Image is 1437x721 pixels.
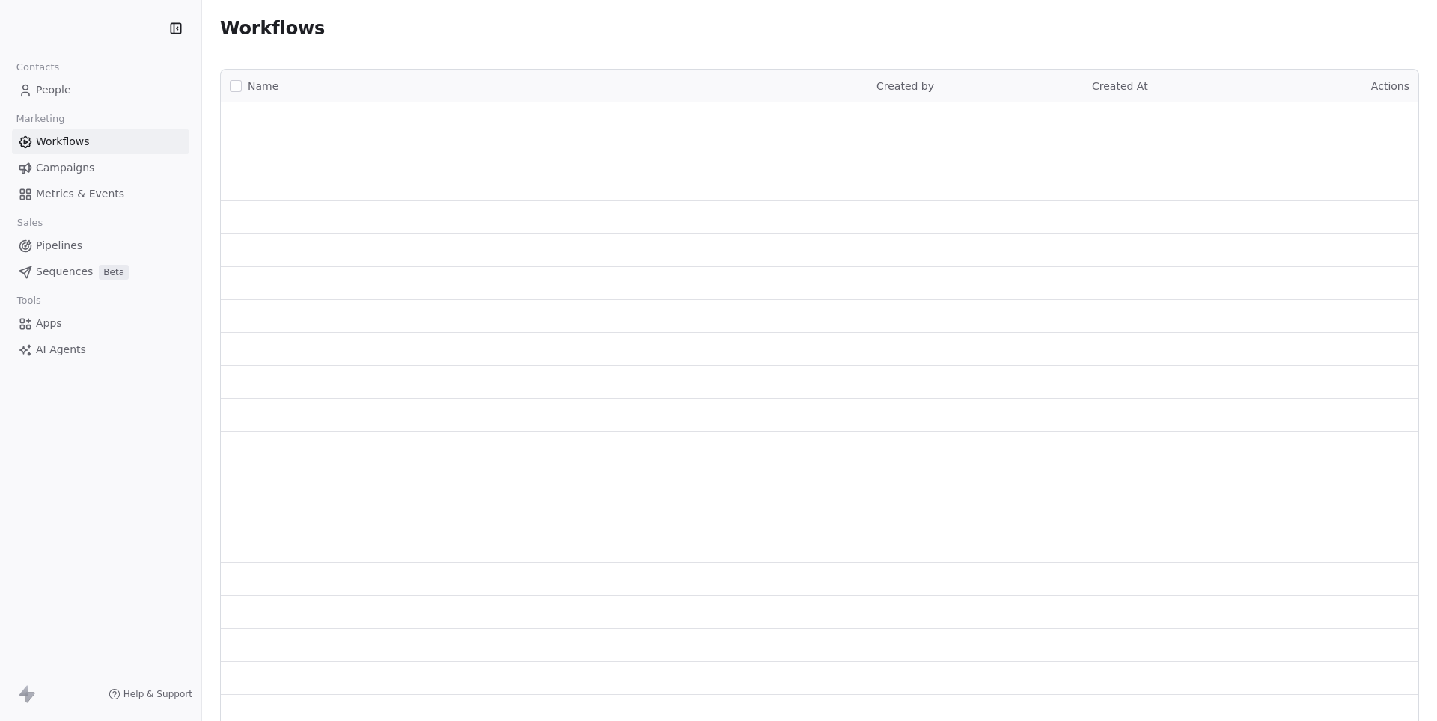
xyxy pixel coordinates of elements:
span: Help & Support [123,688,192,700]
a: Help & Support [109,688,192,700]
span: Marketing [10,108,71,130]
span: Sales [10,212,49,234]
span: Created by [876,80,934,92]
span: Campaigns [36,160,94,176]
a: People [12,78,189,102]
a: Workflows [12,129,189,154]
a: Campaigns [12,156,189,180]
span: Actions [1371,80,1409,92]
a: AI Agents [12,337,189,362]
span: Sequences [36,264,93,280]
span: Workflows [36,134,90,150]
span: Apps [36,316,62,331]
a: Pipelines [12,233,189,258]
span: Workflows [220,18,325,39]
span: Pipelines [36,238,82,254]
span: Beta [99,265,129,280]
span: People [36,82,71,98]
span: Created At [1092,80,1148,92]
span: Name [248,79,278,94]
a: Apps [12,311,189,336]
span: AI Agents [36,342,86,358]
span: Tools [10,289,47,312]
span: Contacts [10,56,66,79]
a: SequencesBeta [12,260,189,284]
a: Metrics & Events [12,182,189,206]
span: Metrics & Events [36,186,124,202]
